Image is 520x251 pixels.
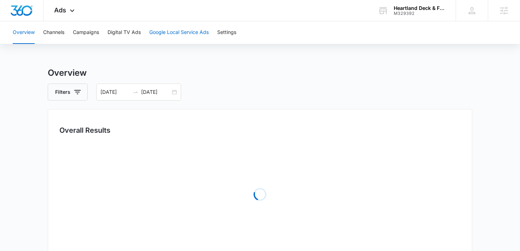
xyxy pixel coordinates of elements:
[394,5,445,11] div: account name
[43,21,64,44] button: Channels
[217,21,236,44] button: Settings
[149,21,209,44] button: Google Local Service Ads
[70,41,76,47] img: tab_keywords_by_traffic_grey.svg
[11,18,17,24] img: website_grey.svg
[20,11,35,17] div: v 4.0.25
[133,89,138,95] span: to
[13,21,35,44] button: Overview
[54,6,66,14] span: Ads
[59,125,110,136] h3: Overall Results
[78,42,119,46] div: Keywords by Traffic
[19,41,25,47] img: tab_domain_overview_orange.svg
[133,89,138,95] span: swap-right
[18,18,78,24] div: Domain: [DOMAIN_NAME]
[100,88,130,96] input: Start date
[73,21,99,44] button: Campaigns
[48,67,472,79] h3: Overview
[11,11,17,17] img: logo_orange.svg
[394,11,445,16] div: account id
[27,42,63,46] div: Domain Overview
[48,84,88,101] button: Filters
[108,21,141,44] button: Digital TV Ads
[141,88,171,96] input: End date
